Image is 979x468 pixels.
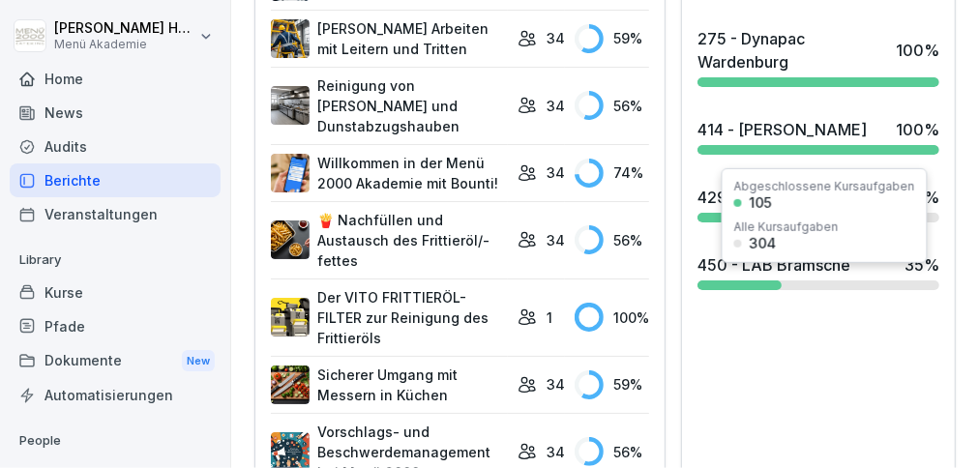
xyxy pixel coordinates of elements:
[10,245,221,276] p: Library
[575,370,649,399] div: 59 %
[547,96,565,116] p: 34
[575,24,649,53] div: 59 %
[575,303,649,332] div: 100 %
[271,86,310,125] img: mfnj94a6vgl4cypi86l5ezmw.png
[575,91,649,120] div: 56 %
[697,118,867,141] div: 414 - [PERSON_NAME]
[10,343,221,379] a: DokumenteNew
[896,118,939,141] div: 100 %
[182,350,215,372] div: New
[750,237,777,250] div: 304
[697,27,886,73] div: 275 - Dynapac Wardenburg
[905,253,939,277] div: 35 %
[271,365,508,405] a: Sicherer Umgang mit Messern in Küchen
[271,18,508,59] a: [PERSON_NAME] Arbeiten mit Leitern und Tritten
[271,220,310,259] img: cuv45xaybhkpnu38aw8lcrqq.png
[10,425,221,456] p: People
[10,163,221,197] a: Berichte
[10,309,221,343] a: Pfade
[547,307,552,328] p: 1
[690,178,947,230] a: 429 - Kalkhoff Emstek69%
[750,196,772,210] div: 105
[547,162,565,183] p: 34
[10,62,221,96] a: Home
[690,19,947,95] a: 275 - Dynapac Wardenburg100%
[690,110,947,162] a: 414 - [PERSON_NAME]100%
[547,442,565,462] p: 34
[54,38,195,51] p: Menü Akademie
[547,28,565,48] p: 34
[271,210,508,271] a: 🍟 Nachfüllen und Austausch des Frittieröl/-fettes
[10,130,221,163] a: Audits
[547,374,565,395] p: 34
[10,96,221,130] a: News
[271,154,310,192] img: xh3bnih80d1pxcetv9zsuevg.png
[271,287,508,348] a: Der VITO FRITTIERÖL-FILTER zur Reinigung des Frittieröls
[10,343,221,379] div: Dokumente
[54,20,195,37] p: [PERSON_NAME] Hemmen
[697,253,850,277] div: 450 - LAB Bramsche
[575,437,649,466] div: 56 %
[271,366,310,404] img: bnqppd732b90oy0z41dk6kj2.png
[896,39,939,62] div: 100 %
[690,246,947,298] a: 450 - LAB Bramsche35%
[734,181,915,192] div: Abgeschlossene Kursaufgaben
[271,19,310,58] img: v7bxruicv7vvt4ltkcopmkzf.png
[271,298,310,336] img: lxawnajjsce9vyoprlfqagnf.png
[10,276,221,309] a: Kurse
[271,153,508,193] a: Willkommen in der Menü 2000 Akademie mit Bounti!
[547,230,565,250] p: 34
[10,197,221,231] a: Veranstaltungen
[734,221,839,233] div: Alle Kursaufgaben
[271,75,508,136] a: Reinigung von [PERSON_NAME] und Dunstabzugshauben
[697,186,860,209] div: 429 - Kalkhoff Emstek
[575,225,649,254] div: 56 %
[575,159,649,188] div: 74 %
[10,378,221,412] a: Automatisierungen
